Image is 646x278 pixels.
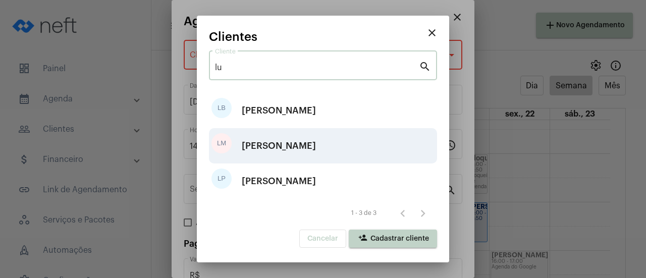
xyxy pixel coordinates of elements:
mat-icon: person_add [357,233,369,245]
button: Próxima página [413,203,433,223]
div: [PERSON_NAME] [242,95,316,126]
span: Clientes [209,30,257,43]
div: LP [211,169,232,189]
div: 1 - 3 de 3 [351,210,376,216]
button: Página anterior [393,203,413,223]
span: Cancelar [307,235,338,242]
button: Cadastrar cliente [349,230,437,248]
div: LM [211,133,232,153]
div: [PERSON_NAME] [242,166,316,196]
mat-icon: search [419,60,431,72]
input: Pesquisar cliente [215,63,419,72]
span: Cadastrar cliente [357,235,429,242]
div: [PERSON_NAME] [242,131,316,161]
mat-icon: close [426,27,438,39]
div: LB [211,98,232,118]
button: Cancelar [299,230,346,248]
